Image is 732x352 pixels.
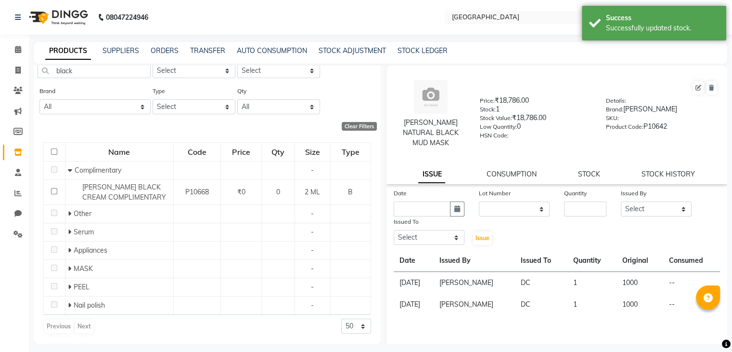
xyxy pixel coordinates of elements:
[606,122,643,131] label: Product Code:
[567,294,616,315] td: 1
[190,46,225,55] a: TRANSFER
[396,118,466,148] div: [PERSON_NAME] NATURAL BLACK MUD MASK
[305,188,320,196] span: 2 ML
[68,301,74,310] span: Expand Row
[394,272,434,294] td: [DATE]
[39,87,55,95] label: Brand
[480,114,512,122] label: Stock Value:
[606,114,619,122] label: SKU:
[68,264,74,273] span: Expand Row
[606,13,719,23] div: Success
[642,170,695,178] a: STOCK HISTORY
[262,143,294,161] div: Qty
[74,283,90,291] span: PEEL
[311,228,314,236] span: -
[606,96,626,105] label: Details:
[276,188,280,196] span: 0
[106,4,148,31] b: 08047224946
[311,209,314,218] span: -
[348,188,353,196] span: B
[606,23,719,33] div: Successfully updated stock.
[663,294,720,315] td: --
[75,166,121,175] span: Complimentary
[185,188,209,196] span: P10668
[567,272,616,294] td: 1
[295,143,330,161] div: Size
[567,250,616,272] th: Quantity
[237,188,245,196] span: ₹0
[237,46,307,55] a: AUTO CONSUMPTION
[616,294,663,315] td: 1000
[434,294,515,315] td: [PERSON_NAME]
[25,4,90,31] img: logo
[331,143,370,161] div: Type
[564,189,587,198] label: Quantity
[480,122,517,131] label: Low Quantity:
[616,250,663,272] th: Original
[74,228,94,236] span: Serum
[398,46,448,55] a: STOCK LEDGER
[515,250,567,272] th: Issued To
[479,189,511,198] label: Lot Number
[74,264,93,273] span: MASK
[311,283,314,291] span: -
[473,231,492,245] button: Issue
[174,143,220,161] div: Code
[237,87,246,95] label: Qty
[578,170,600,178] a: STOCK
[68,166,75,175] span: Collapse Row
[621,189,646,198] label: Issued By
[414,80,448,114] img: avatar
[480,104,591,118] div: 1
[74,209,91,218] span: Other
[66,143,173,161] div: Name
[311,246,314,255] span: -
[68,209,74,218] span: Expand Row
[342,122,377,131] div: Clear Filters
[418,166,445,183] a: ISSUE
[74,246,107,255] span: Appliances
[515,294,567,315] td: DC
[68,228,74,236] span: Expand Row
[480,96,495,105] label: Price:
[394,250,434,272] th: Date
[394,217,419,226] label: Issued To
[221,143,261,161] div: Price
[311,166,314,175] span: -
[68,283,74,291] span: Expand Row
[103,46,139,55] a: SUPPLIERS
[38,63,151,78] input: Search by product name or code
[434,272,515,294] td: [PERSON_NAME]
[151,46,179,55] a: ORDERS
[480,95,591,109] div: ₹18,786.00
[616,272,663,294] td: 1000
[319,46,386,55] a: STOCK ADJUSTMENT
[394,294,434,315] td: [DATE]
[434,250,515,272] th: Issued By
[606,105,623,114] label: Brand:
[480,122,591,135] div: 0
[68,246,74,255] span: Expand Row
[515,272,567,294] td: DC
[74,301,105,310] span: Nail polish
[606,104,718,118] div: [PERSON_NAME]
[394,189,407,198] label: Date
[82,183,166,202] span: [PERSON_NAME] BLACK CREAM COMPLIMENTARY
[475,234,489,242] span: Issue
[663,250,720,272] th: Consumed
[480,105,496,114] label: Stock:
[663,272,720,294] td: --
[45,42,91,60] a: PRODUCTS
[153,87,165,95] label: Type
[311,264,314,273] span: -
[480,131,509,140] label: HSN Code:
[480,113,591,126] div: ₹18,786.00
[487,170,537,178] a: CONSUMPTION
[311,301,314,310] span: -
[606,122,718,135] div: P10642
